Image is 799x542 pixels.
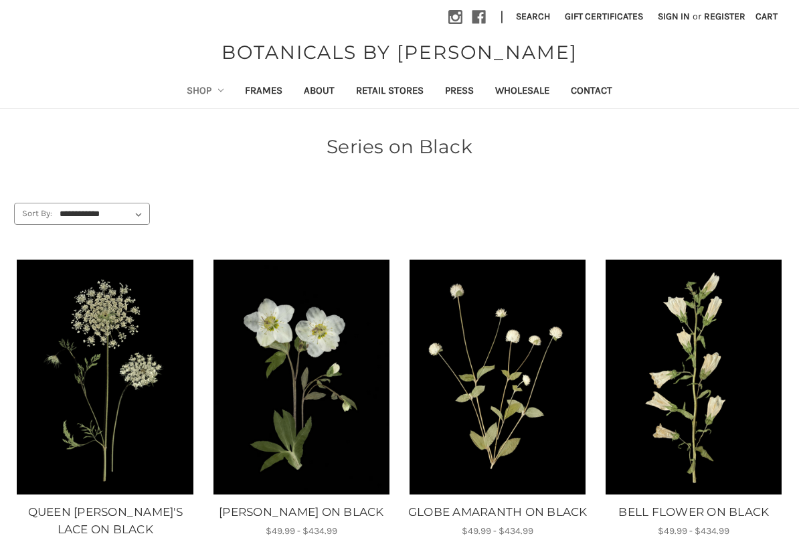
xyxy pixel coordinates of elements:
a: GLOBE AMARANTH ON BLACK, Price range from $49.99 to $434.99 [409,260,587,494]
a: Retail Stores [345,76,434,108]
span: Cart [756,11,778,22]
a: Wholesale [484,76,560,108]
span: $49.99 - $434.99 [266,525,337,537]
h1: Series on Black [14,132,785,161]
a: BELL FLOWER ON BLACK, Price range from $49.99 to $434.99 [605,260,783,494]
a: Shop [176,76,235,108]
a: GLOBE AMARANTH ON BLACK, Price range from $49.99 to $434.99 [407,504,589,521]
a: Press [434,76,484,108]
a: Contact [560,76,623,108]
img: Unframed [605,260,783,494]
a: QUEEN ANNE'S LACE ON BLACK, Price range from $49.99 to $434.99 [16,260,194,494]
img: Unframed [409,260,587,494]
a: LENTON ROSE ON BLACK, Price range from $49.99 to $434.99 [212,260,390,494]
li: | [495,7,509,28]
span: $49.99 - $434.99 [658,525,729,537]
span: or [691,9,703,23]
a: About [293,76,345,108]
img: Unframed [212,260,390,494]
a: BELL FLOWER ON BLACK, Price range from $49.99 to $434.99 [603,504,785,521]
a: LENTON ROSE ON BLACK, Price range from $49.99 to $434.99 [210,504,392,521]
span: $49.99 - $434.99 [462,525,533,537]
label: Sort By: [15,203,52,223]
img: Unframed [16,260,194,494]
a: QUEEN ANNE'S LACE ON BLACK, Price range from $49.99 to $434.99 [14,504,196,538]
a: BOTANICALS BY [PERSON_NAME] [215,38,584,66]
a: Frames [234,76,293,108]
